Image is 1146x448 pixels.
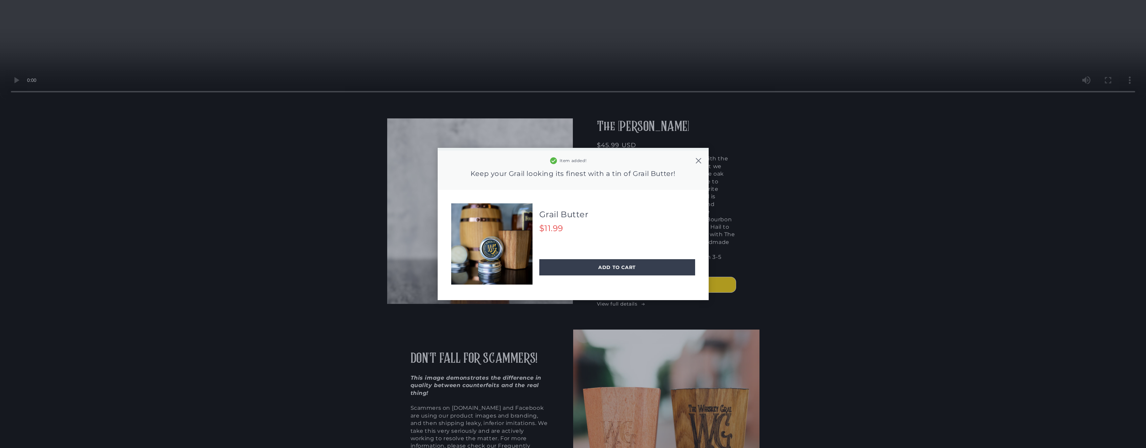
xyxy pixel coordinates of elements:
div: Item added! [560,158,587,163]
img: Grail Butter [451,203,533,285]
div: Keep your Grail looking its finest with a tin of Grail Butter! [471,170,675,178]
div: ADD TO CART [539,259,695,275]
div: Grail Butter [539,209,695,220]
span: $11.99 [539,223,564,233]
